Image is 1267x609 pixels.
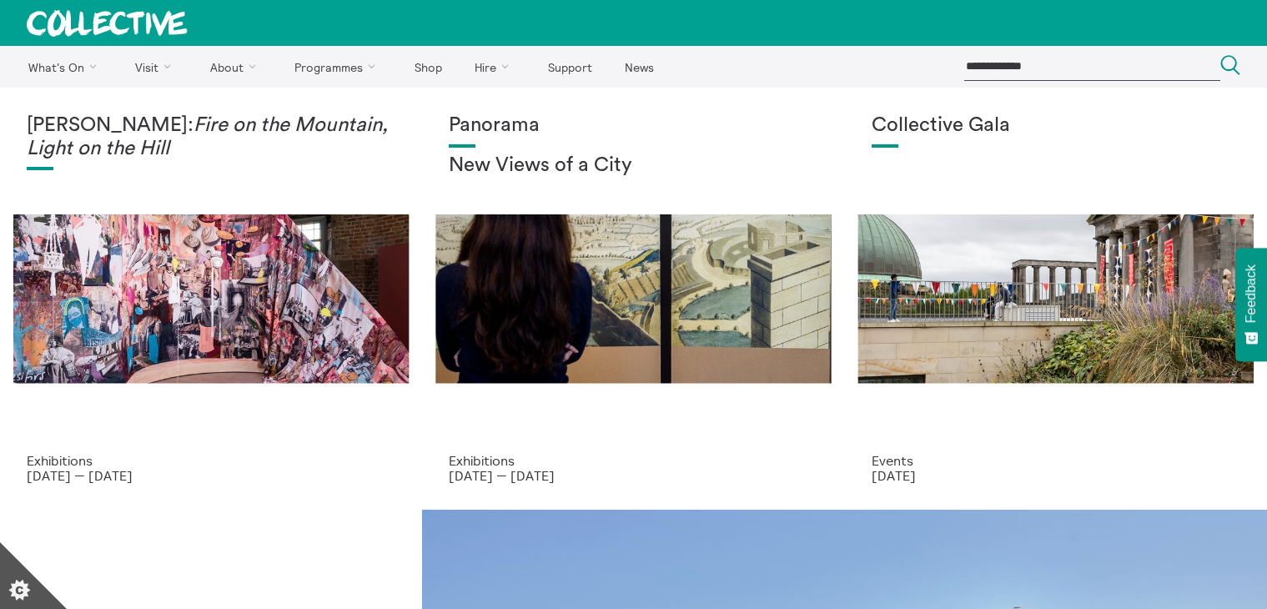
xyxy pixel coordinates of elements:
[449,114,817,138] h1: Panorama
[449,154,817,178] h2: New Views of a City
[449,453,817,468] p: Exhibitions
[195,46,277,88] a: About
[400,46,456,88] a: Shop
[13,46,118,88] a: What's On
[27,468,395,483] p: [DATE] — [DATE]
[121,46,193,88] a: Visit
[27,114,395,160] h1: [PERSON_NAME]:
[1235,248,1267,361] button: Feedback - Show survey
[872,114,1240,138] h1: Collective Gala
[27,453,395,468] p: Exhibitions
[872,453,1240,468] p: Events
[610,46,668,88] a: News
[27,115,388,159] em: Fire on the Mountain, Light on the Hill
[449,468,817,483] p: [DATE] — [DATE]
[1244,264,1259,323] span: Feedback
[460,46,530,88] a: Hire
[422,88,844,510] a: Collective Panorama June 2025 small file 8 Panorama New Views of a City Exhibitions [DATE] — [DATE]
[533,46,606,88] a: Support
[872,468,1240,483] p: [DATE]
[845,88,1267,510] a: Collective Gala 2023. Image credit Sally Jubb. Collective Gala Events [DATE]
[280,46,397,88] a: Programmes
